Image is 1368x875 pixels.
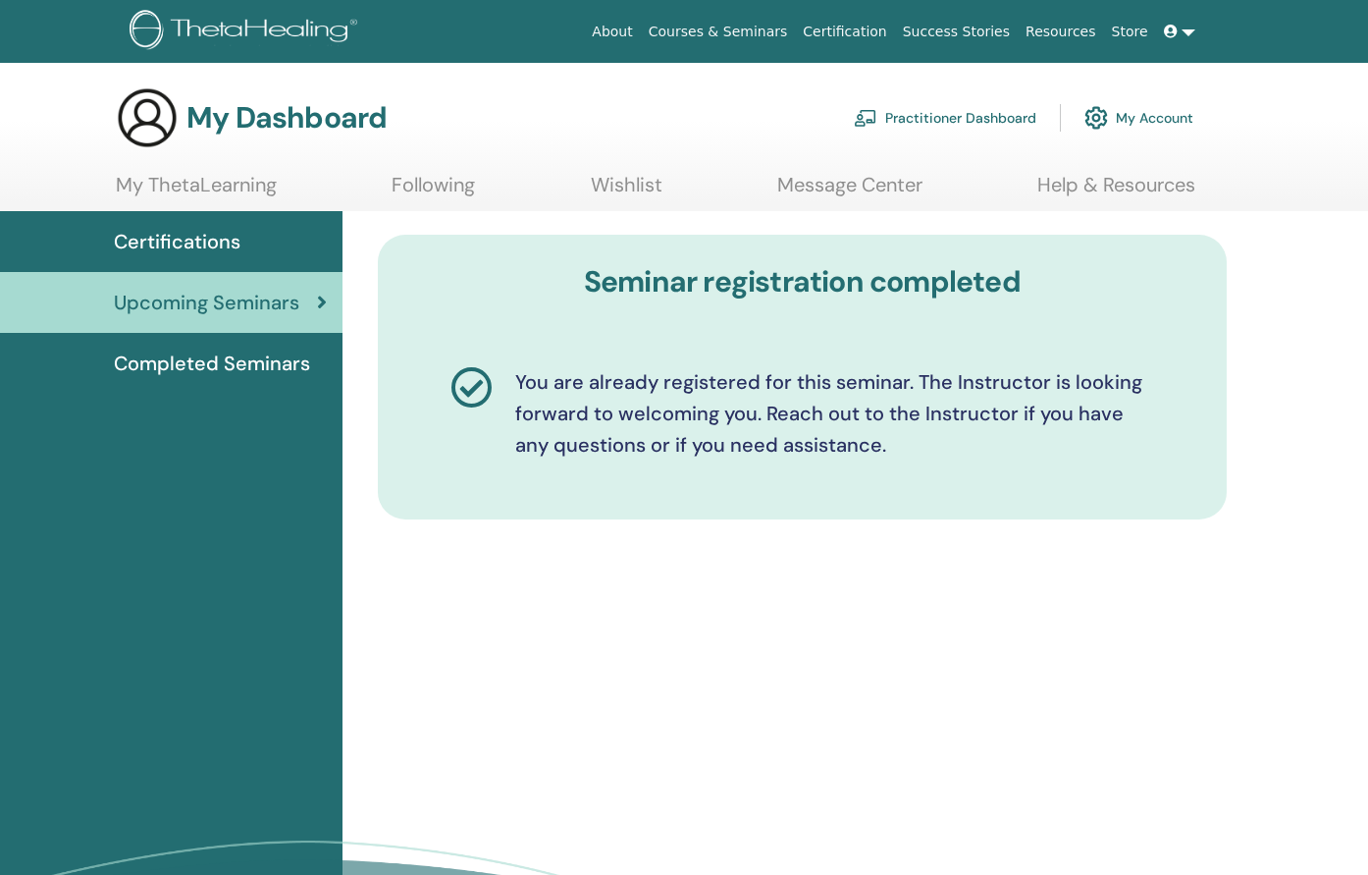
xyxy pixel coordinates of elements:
[114,349,310,378] span: Completed Seminars
[591,173,662,211] a: Wishlist
[130,10,364,54] img: logo.png
[1037,173,1195,211] a: Help & Resources
[392,173,475,211] a: Following
[895,14,1018,50] a: Success Stories
[116,173,277,211] a: My ThetaLearning
[1018,14,1104,50] a: Resources
[515,366,1153,461] p: You are already registered for this seminar. The Instructor is looking forward to welcoming you. ...
[1104,14,1156,50] a: Store
[854,109,877,127] img: chalkboard-teacher.svg
[584,14,640,50] a: About
[186,100,387,136] h3: My Dashboard
[1084,96,1193,139] a: My Account
[641,14,796,50] a: Courses & Seminars
[795,14,894,50] a: Certification
[114,227,240,256] span: Certifications
[854,96,1036,139] a: Practitioner Dashboard
[1084,101,1108,135] img: cog.svg
[116,86,179,149] img: generic-user-icon.jpg
[114,288,299,317] span: Upcoming Seminars
[407,264,1198,300] h3: Seminar registration completed
[777,173,922,211] a: Message Center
